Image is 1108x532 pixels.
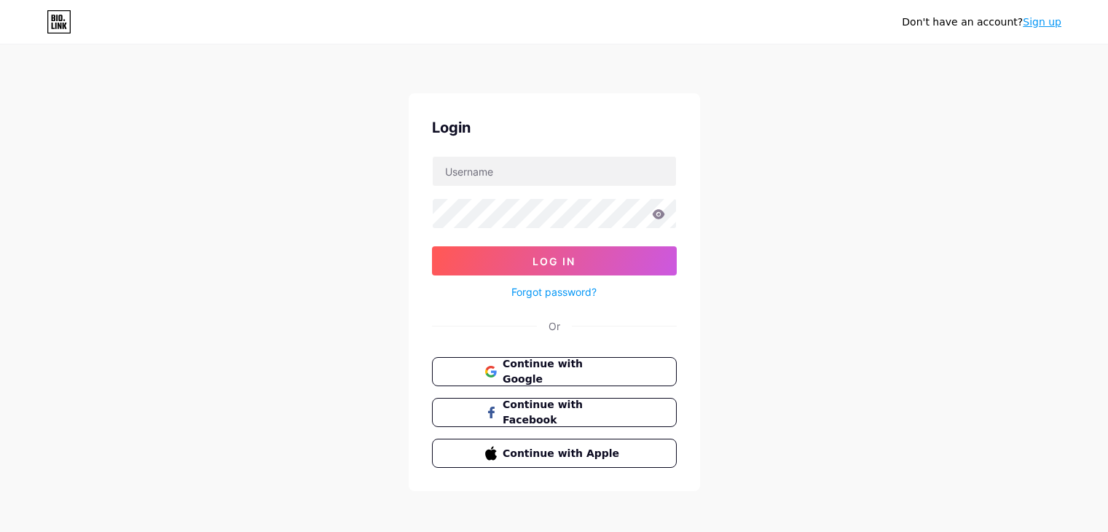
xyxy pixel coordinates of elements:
[503,446,623,461] span: Continue with Apple
[549,318,560,334] div: Or
[533,255,575,267] span: Log In
[511,284,597,300] a: Forgot password?
[432,439,677,468] button: Continue with Apple
[433,157,676,186] input: Username
[503,397,623,428] span: Continue with Facebook
[432,357,677,386] button: Continue with Google
[432,117,677,138] div: Login
[432,398,677,427] button: Continue with Facebook
[503,356,623,387] span: Continue with Google
[1023,16,1061,28] a: Sign up
[902,15,1061,30] div: Don't have an account?
[432,246,677,275] button: Log In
